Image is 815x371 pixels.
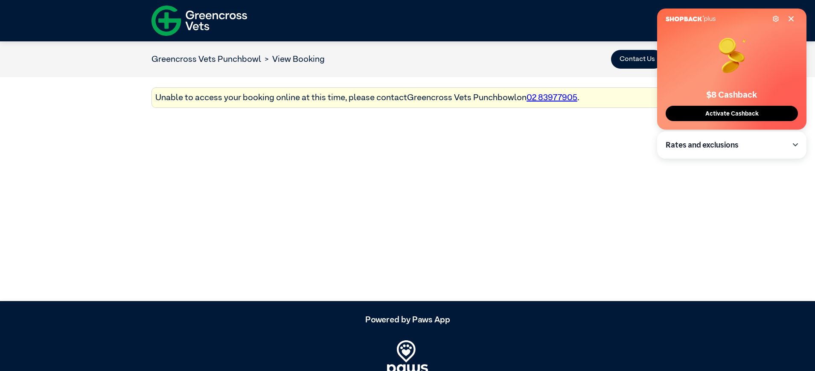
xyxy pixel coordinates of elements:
[151,315,664,325] h5: Powered by Paws App
[611,50,664,69] button: Contact Us
[261,53,325,66] li: View Booking
[151,2,247,39] img: f-logo
[151,53,325,66] nav: breadcrumb
[527,93,577,102] a: 02 83977905
[151,87,664,108] div: Unable to access your booking online at this time, please contact Greencross Vets Punchbowl on .
[151,55,261,64] a: Greencross Vets Punchbowl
